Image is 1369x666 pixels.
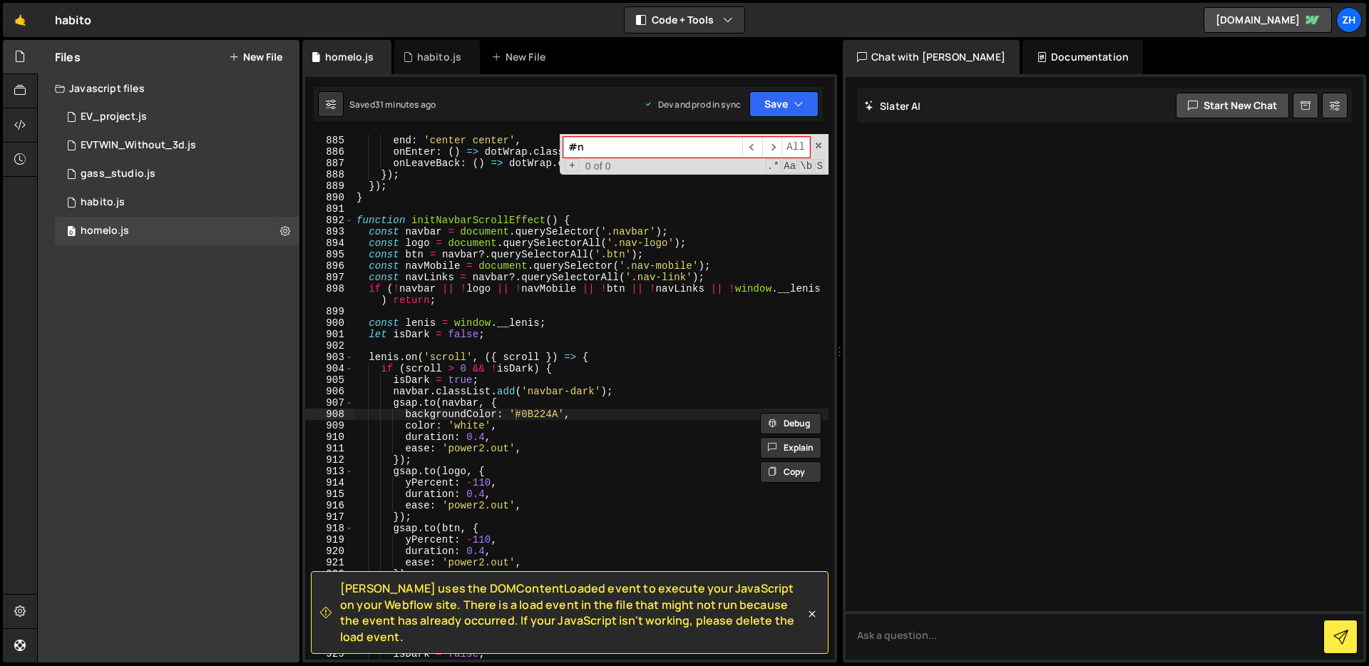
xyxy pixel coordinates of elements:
[843,40,1020,74] div: Chat with [PERSON_NAME]
[644,98,741,111] div: Dev and prod in sync
[305,637,354,648] div: 928
[38,74,299,103] div: Javascript files
[749,91,819,117] button: Save
[305,603,354,614] div: 925
[3,3,38,37] a: 🤙
[305,591,354,603] div: 924
[55,160,299,188] div: 13378/43790.js
[305,352,354,363] div: 903
[782,159,797,173] span: CaseSensitive Search
[305,648,354,660] div: 929
[305,511,354,523] div: 917
[766,159,781,173] span: RegExp Search
[1176,93,1289,118] button: Start new chat
[781,137,810,158] span: Alt-Enter
[305,545,354,557] div: 920
[305,420,354,431] div: 909
[305,374,354,386] div: 905
[1336,7,1362,33] a: zh
[340,580,805,645] span: [PERSON_NAME] uses the DOMContentLoaded event to execute your JavaScript on your Webflow site. Th...
[305,500,354,511] div: 916
[565,159,580,172] span: Toggle Replace mode
[305,283,354,306] div: 898
[760,413,821,434] button: Debug
[55,217,299,245] div: 13378/44011.js
[305,568,354,580] div: 922
[55,11,91,29] div: habito
[305,146,354,158] div: 886
[305,431,354,443] div: 910
[305,580,354,591] div: 923
[305,523,354,534] div: 918
[305,340,354,352] div: 902
[305,614,354,625] div: 926
[305,169,354,180] div: 888
[305,477,354,488] div: 914
[305,409,354,420] div: 908
[760,437,821,458] button: Explain
[81,225,129,237] div: homelo.js
[491,50,551,64] div: New File
[305,237,354,249] div: 894
[305,135,354,146] div: 885
[81,196,125,209] div: habito.js
[305,454,354,466] div: 912
[305,625,354,637] div: 927
[305,557,354,568] div: 921
[799,159,814,173] span: Whole Word Search
[305,488,354,500] div: 915
[305,329,354,340] div: 901
[305,534,354,545] div: 919
[305,397,354,409] div: 907
[305,260,354,272] div: 896
[305,249,354,260] div: 895
[305,226,354,237] div: 893
[305,443,354,454] div: 911
[81,111,147,123] div: EV_project.js
[305,158,354,169] div: 887
[742,137,762,158] span: ​
[305,215,354,226] div: 892
[305,180,354,192] div: 889
[815,159,824,173] span: Search In Selection
[305,317,354,329] div: 900
[417,50,461,64] div: habito.js
[625,7,744,33] button: Code + Tools
[580,160,617,172] span: 0 of 0
[305,306,354,317] div: 899
[375,98,436,111] div: 31 minutes ago
[81,168,155,180] div: gass_studio.js
[305,466,354,477] div: 913
[81,139,196,152] div: EVTWIN_Without_3d.js
[229,51,282,63] button: New File
[67,227,76,238] span: 0
[762,137,782,158] span: ​
[305,386,354,397] div: 906
[305,272,354,283] div: 897
[305,203,354,215] div: 891
[55,131,299,160] div: 13378/41195.js
[864,99,921,113] h2: Slater AI
[1204,7,1332,33] a: [DOMAIN_NAME]
[349,98,436,111] div: Saved
[305,192,354,203] div: 890
[325,50,374,64] div: homelo.js
[760,461,821,483] button: Copy
[55,49,81,65] h2: Files
[305,363,354,374] div: 904
[55,103,299,131] div: 13378/40224.js
[563,137,742,158] input: Search for
[55,188,299,217] div: 13378/33578.js
[1022,40,1143,74] div: Documentation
